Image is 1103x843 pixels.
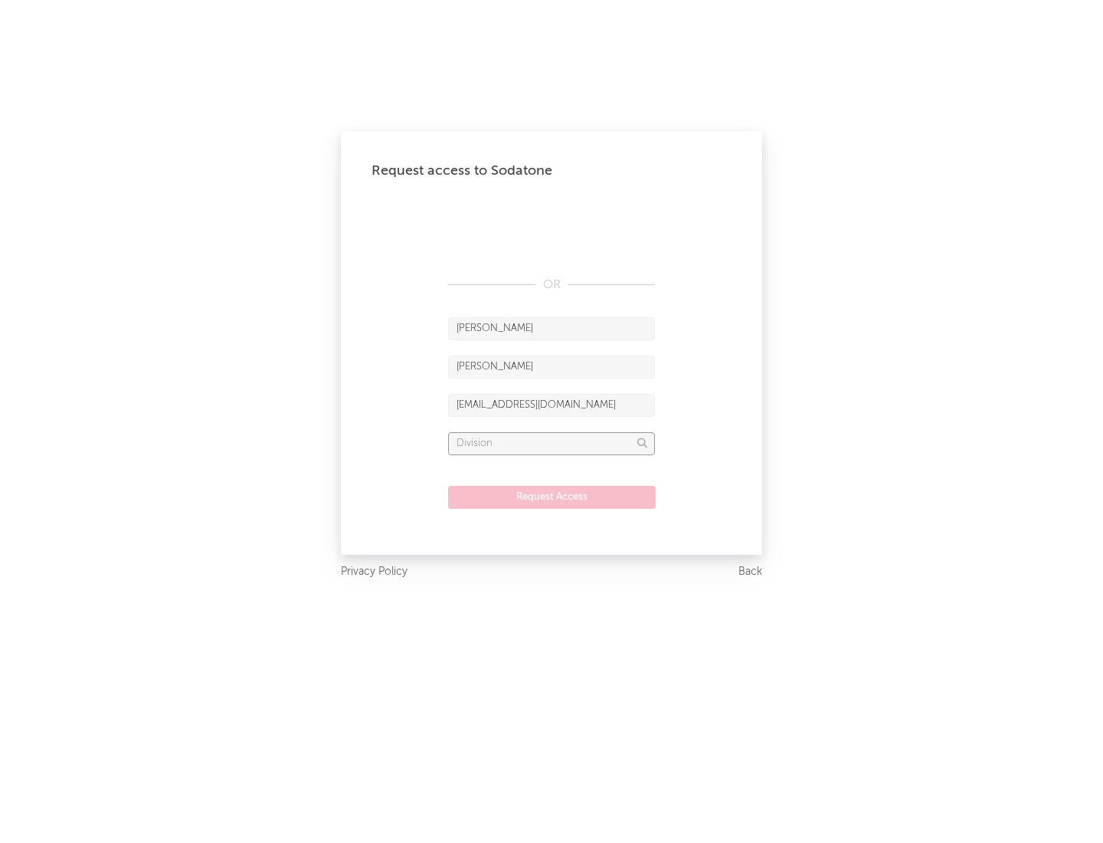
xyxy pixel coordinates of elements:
button: Request Access [448,486,656,509]
div: OR [448,276,655,294]
input: Last Name [448,356,655,379]
input: Division [448,432,655,455]
div: Request access to Sodatone [371,162,732,180]
input: First Name [448,317,655,340]
a: Back [738,563,762,582]
input: Email [448,394,655,417]
a: Privacy Policy [341,563,407,582]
